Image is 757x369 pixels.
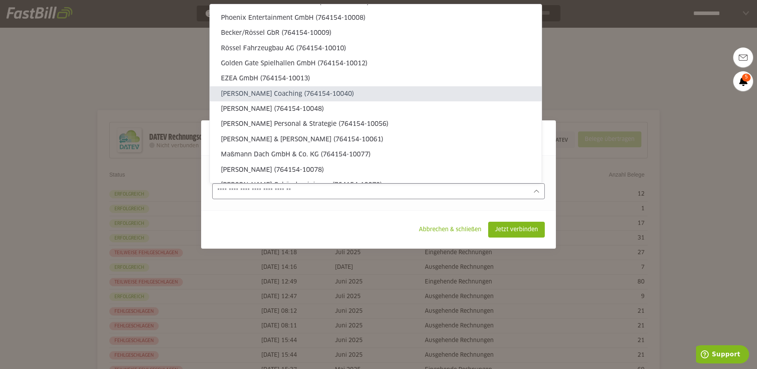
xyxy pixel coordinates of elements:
sl-button: Abbrechen & schließen [412,222,488,238]
sl-option: [PERSON_NAME] Gebäudereinigung (764154-10079) [210,177,542,192]
sl-option: [PERSON_NAME] (764154-10048) [210,101,542,116]
sl-option: Maßmann Dach GmbH & Co. KG (764154-10077) [210,147,542,162]
sl-option: Rössel Fahrzeugbau AG (764154-10010) [210,41,542,56]
sl-button: Jetzt verbinden [488,222,545,238]
sl-option: EZEA GmbH (764154-10013) [210,71,542,86]
sl-option: [PERSON_NAME] Coaching (764154-10040) [210,86,542,101]
sl-option: Phoenix Entertainment GmbH (764154-10008) [210,10,542,25]
span: 5 [742,74,751,82]
iframe: Öffnet ein Widget, in dem Sie weitere Informationen finden [696,345,749,365]
sl-option: [PERSON_NAME] (764154-10078) [210,162,542,177]
sl-option: Becker/Rössel GbR (764154-10009) [210,25,542,40]
a: 5 [733,71,753,91]
sl-option: [PERSON_NAME] Personal & Strategie (764154-10056) [210,116,542,131]
sl-option: Golden Gate Spielhallen GmbH (764154-10012) [210,56,542,71]
sl-option: [PERSON_NAME] & [PERSON_NAME] (764154-10061) [210,132,542,147]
